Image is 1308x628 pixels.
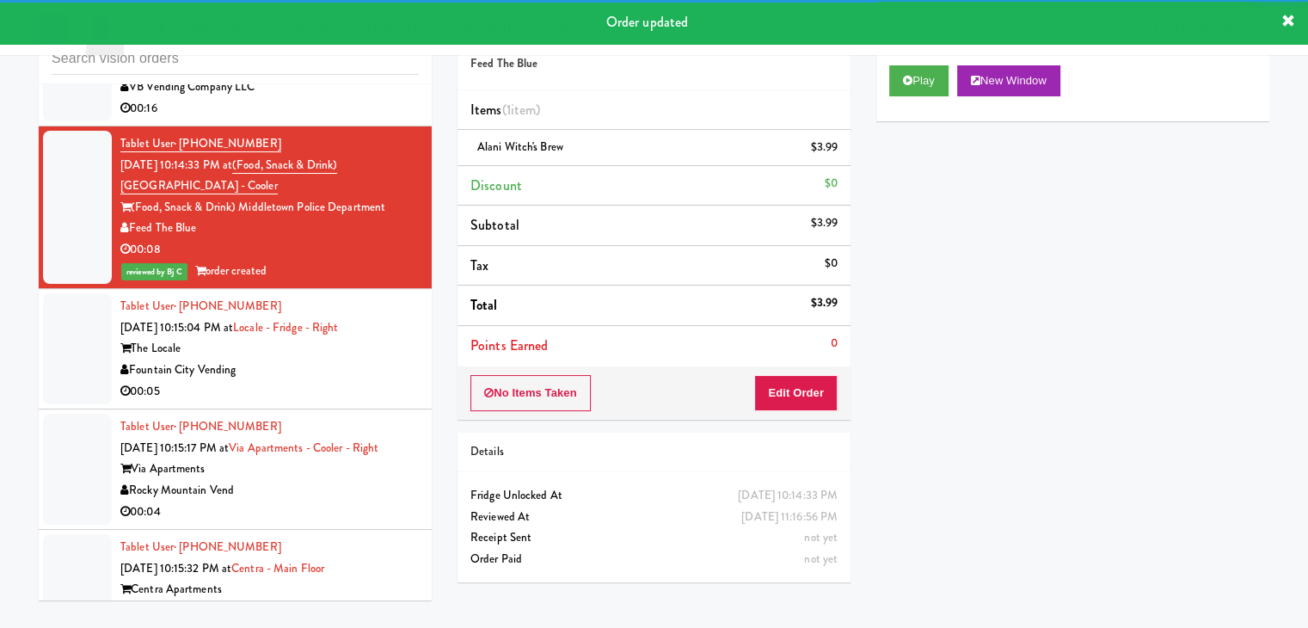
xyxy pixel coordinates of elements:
[39,126,432,289] li: Tablet User· [PHONE_NUMBER][DATE] 10:14:33 PM at(Food, Snack & Drink) [GEOGRAPHIC_DATA] - Cooler(...
[120,502,419,523] div: 00:04
[606,12,688,32] span: Order updated
[120,418,281,434] a: Tablet User· [PHONE_NUMBER]
[502,100,541,120] span: (1 )
[738,485,838,507] div: [DATE] 10:14:33 PM
[889,65,949,96] button: Play
[470,295,498,315] span: Total
[120,239,419,261] div: 00:08
[120,539,281,555] a: Tablet User· [PHONE_NUMBER]
[741,507,838,528] div: [DATE] 11:16:56 PM
[120,459,419,480] div: Via Apartments
[233,319,338,336] a: Locale - Fridge - Right
[825,173,838,194] div: $0
[470,175,522,195] span: Discount
[231,560,324,576] a: Centra - Main Floor
[120,338,419,360] div: The Locale
[174,539,281,555] span: · [PHONE_NUMBER]
[470,441,838,463] div: Details
[470,100,540,120] span: Items
[120,135,281,152] a: Tablet User· [PHONE_NUMBER]
[39,289,432,409] li: Tablet User· [PHONE_NUMBER][DATE] 10:15:04 PM atLocale - Fridge - RightThe LocaleFountain City Ve...
[811,137,838,158] div: $3.99
[470,549,838,570] div: Order Paid
[120,360,419,381] div: Fountain City Vending
[470,375,591,411] button: No Items Taken
[470,336,548,355] span: Points Earned
[825,253,838,274] div: $0
[174,298,281,314] span: · [PHONE_NUMBER]
[120,560,231,576] span: [DATE] 10:15:32 PM at
[174,135,281,151] span: · [PHONE_NUMBER]
[511,100,536,120] ng-pluralize: item
[39,409,432,530] li: Tablet User· [PHONE_NUMBER][DATE] 10:15:17 PM atVia Apartments - Cooler - RightVia ApartmentsRock...
[811,212,838,234] div: $3.99
[229,440,378,456] a: Via Apartments - Cooler - Right
[811,292,838,314] div: $3.99
[804,551,838,567] span: not yet
[120,440,229,456] span: [DATE] 10:15:17 PM at
[120,480,419,502] div: Rocky Mountain Vend
[120,298,281,314] a: Tablet User· [PHONE_NUMBER]
[470,256,488,275] span: Tax
[120,98,419,120] div: 00:16
[957,65,1060,96] button: New Window
[470,485,838,507] div: Fridge Unlocked At
[120,319,233,336] span: [DATE] 10:15:04 PM at
[195,262,267,279] span: order created
[754,375,838,411] button: Edit Order
[470,507,838,528] div: Reviewed At
[120,157,232,173] span: [DATE] 10:14:33 PM at
[174,418,281,434] span: · [PHONE_NUMBER]
[120,218,419,239] div: Feed The Blue
[470,58,838,71] h5: Feed The Blue
[477,139,563,155] span: Alani Witch's Brew
[120,197,419,219] div: (Food, Snack & Drink) Middletown Police Department
[470,527,838,549] div: Receipt Sent
[52,43,419,75] input: Search vision orders
[120,77,419,98] div: VB Vending Company LLC
[121,263,187,280] span: reviewed by Bj C
[120,381,419,403] div: 00:05
[804,529,838,545] span: not yet
[470,215,519,235] span: Subtotal
[831,333,838,354] div: 0
[120,579,419,600] div: Centra Apartments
